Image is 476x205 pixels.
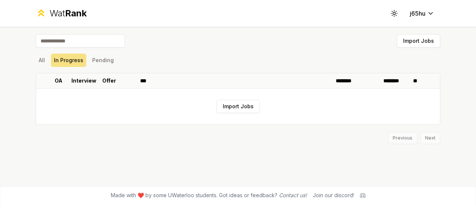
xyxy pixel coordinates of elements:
button: Import Jobs [397,34,440,48]
a: Contact us! [279,192,307,198]
button: Pending [89,54,117,67]
button: In Progress [51,54,86,67]
button: Import Jobs [216,100,260,113]
span: Rank [65,8,87,19]
p: Interview [71,77,96,84]
p: OA [55,77,62,84]
span: j65hu [410,9,425,18]
span: Made with ❤️ by some UWaterloo students. Got ideas or feedback? [111,192,307,199]
div: Join our discord! [313,192,354,199]
button: All [36,54,48,67]
p: Offer [102,77,116,84]
button: j65hu [404,7,440,20]
a: WatRank [36,7,87,19]
div: Wat [49,7,87,19]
